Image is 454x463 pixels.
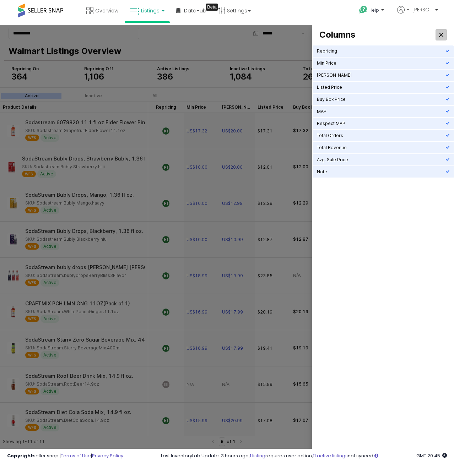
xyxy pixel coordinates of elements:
[317,108,445,114] div: Total Orders
[369,7,379,13] span: Help
[184,7,206,14] span: DataHub
[7,453,123,459] div: seller snap | |
[436,4,447,16] button: Close
[317,72,445,77] div: Buy Box Price
[317,96,445,102] div: Respect MAP
[92,452,123,459] a: Privacy Policy
[161,453,447,459] div: Last InventoryLab Update: 3 hours ago, requires user action, not synced.
[317,132,445,138] div: Avg. Sale Price
[317,120,445,126] div: Total Revenue
[317,144,445,150] div: Note
[317,84,445,89] div: MAP
[141,7,160,14] span: Listings
[61,452,91,459] a: Terms of Use
[206,4,218,11] div: Tooltip anchor
[317,60,445,65] div: Listed Price
[313,452,348,459] a: 11 active listings
[317,36,445,41] div: Min Price
[416,452,447,459] span: 2025-09-6 20:45 GMT
[317,23,445,29] div: Repricing
[317,48,445,53] div: [PERSON_NAME]
[359,5,368,14] i: Get Help
[406,6,433,13] span: Hi [PERSON_NAME]
[319,5,414,15] h3: Columns
[313,20,454,426] div: Select an option
[7,452,33,459] strong: Copyright
[397,6,438,22] a: Hi [PERSON_NAME]
[250,452,265,459] a: 1 listing
[95,7,118,14] span: Overview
